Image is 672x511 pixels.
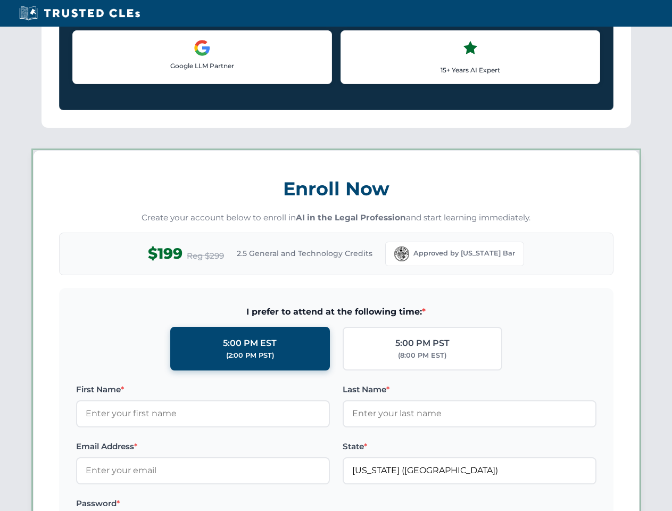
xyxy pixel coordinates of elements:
label: Last Name [343,383,596,396]
div: (2:00 PM PST) [226,350,274,361]
p: Create your account below to enroll in and start learning immediately. [59,212,613,224]
h3: Enroll Now [59,172,613,205]
span: Reg $299 [187,250,224,262]
div: 5:00 PM PST [395,336,450,350]
div: (8:00 PM EST) [398,350,446,361]
input: Florida (FL) [343,457,596,484]
img: Google [194,39,211,56]
p: 15+ Years AI Expert [350,65,591,75]
label: First Name [76,383,330,396]
span: I prefer to attend at the following time: [76,305,596,319]
strong: AI in the Legal Profession [296,212,406,222]
span: Approved by [US_STATE] Bar [413,248,515,259]
span: $199 [148,242,182,266]
label: Email Address [76,440,330,453]
span: 2.5 General and Technology Credits [237,248,372,259]
div: 5:00 PM EST [223,336,277,350]
p: Google LLM Partner [81,61,323,71]
img: Trusted CLEs [16,5,143,21]
input: Enter your first name [76,400,330,427]
label: Password [76,497,330,510]
label: State [343,440,596,453]
input: Enter your email [76,457,330,484]
img: Florida Bar [394,246,409,261]
input: Enter your last name [343,400,596,427]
